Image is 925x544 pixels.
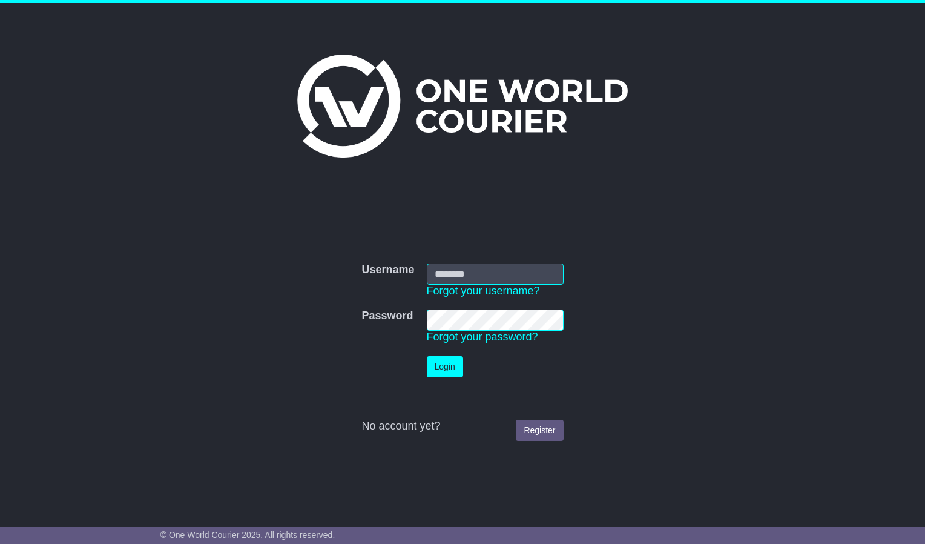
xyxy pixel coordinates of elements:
[427,331,538,343] a: Forgot your password?
[427,285,540,297] a: Forgot your username?
[361,264,414,277] label: Username
[297,55,628,158] img: One World
[516,420,563,441] a: Register
[361,310,413,323] label: Password
[160,530,335,540] span: © One World Courier 2025. All rights reserved.
[361,420,563,433] div: No account yet?
[427,356,463,377] button: Login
